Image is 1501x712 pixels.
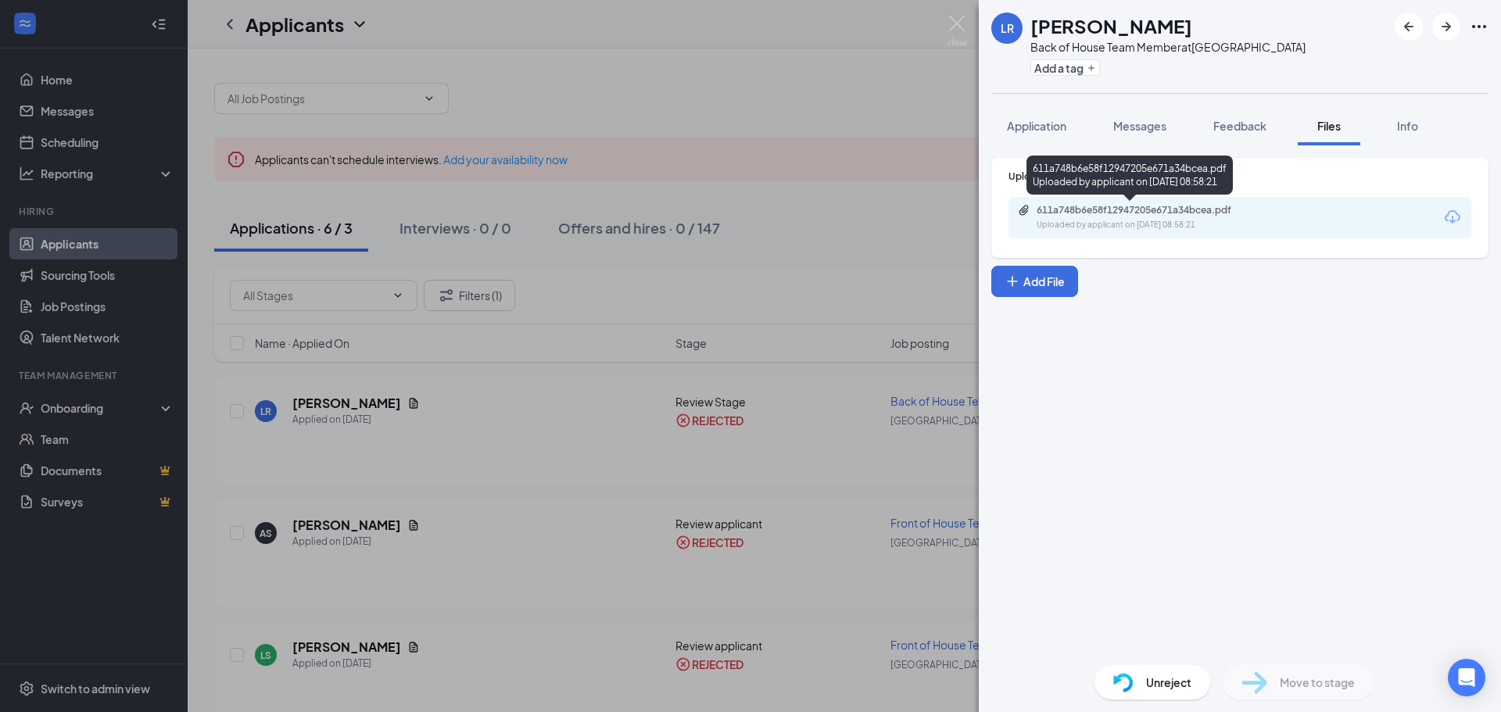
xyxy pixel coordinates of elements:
button: Add FilePlus [991,266,1078,297]
div: Back of House Team Member at [GEOGRAPHIC_DATA] [1030,39,1306,55]
div: Upload Resume [1008,170,1471,183]
a: Paperclip611a748b6e58f12947205e671a34bcea.pdfUploaded by applicant on [DATE] 08:58:21 [1018,204,1271,231]
div: Uploaded by applicant on [DATE] 08:58:21 [1037,219,1271,231]
span: Unreject [1146,674,1191,691]
span: Move to stage [1280,674,1355,691]
div: Open Intercom Messenger [1448,659,1485,696]
svg: Ellipses [1470,17,1488,36]
span: Messages [1113,119,1166,133]
span: Info [1397,119,1418,133]
button: ArrowRight [1432,13,1460,41]
svg: Paperclip [1018,204,1030,216]
div: LR [1001,20,1014,36]
button: ArrowLeftNew [1395,13,1423,41]
span: Application [1007,119,1066,133]
svg: Plus [1005,274,1020,289]
svg: ArrowRight [1437,17,1456,36]
button: PlusAdd a tag [1030,59,1100,76]
h1: [PERSON_NAME] [1030,13,1192,39]
svg: Download [1443,208,1462,227]
span: Feedback [1213,119,1266,133]
svg: Plus [1087,63,1096,73]
div: 611a748b6e58f12947205e671a34bcea.pdf Uploaded by applicant on [DATE] 08:58:21 [1026,156,1233,195]
svg: ArrowLeftNew [1399,17,1418,36]
span: Files [1317,119,1341,133]
div: 611a748b6e58f12947205e671a34bcea.pdf [1037,204,1256,216]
